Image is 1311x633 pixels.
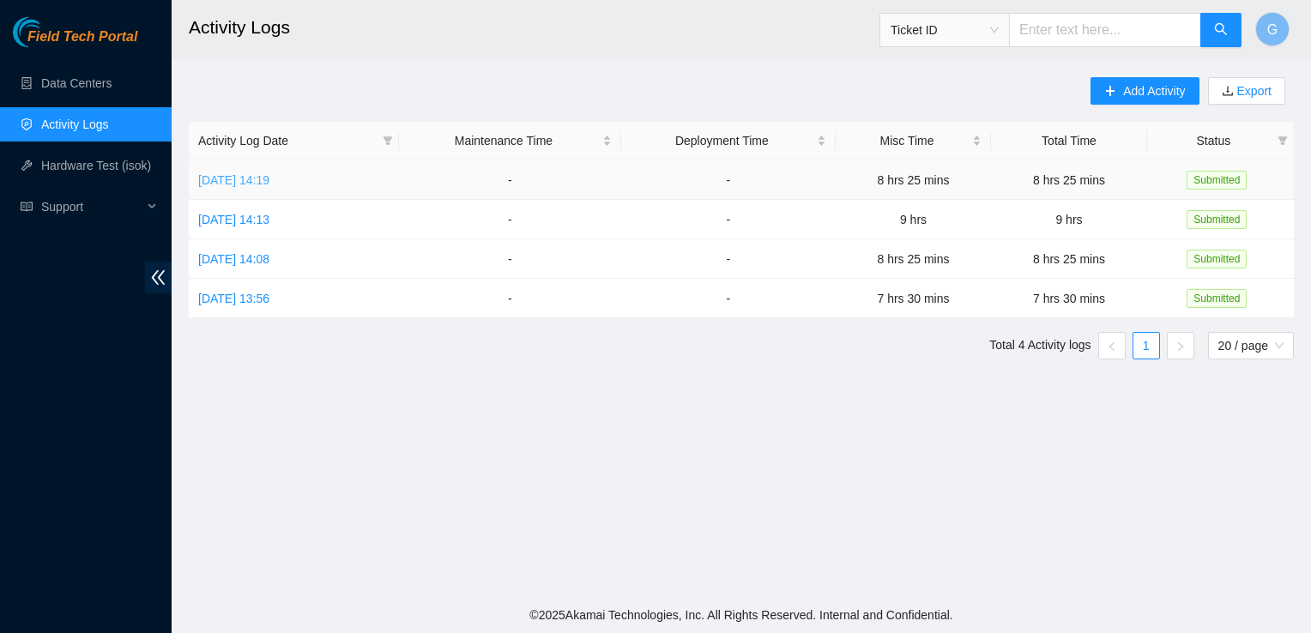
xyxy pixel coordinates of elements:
td: - [399,279,621,318]
a: Activity Logs [41,118,109,131]
td: 8 hrs 25 mins [836,239,992,279]
span: filter [1274,128,1291,154]
a: [DATE] 14:19 [198,173,269,187]
span: read [21,201,33,213]
td: - [399,239,621,279]
td: 7 hrs 30 mins [991,279,1147,318]
td: 8 hrs 25 mins [991,239,1147,279]
img: Akamai Technologies [13,17,87,47]
td: 9 hrs [991,200,1147,239]
td: 8 hrs 25 mins [991,160,1147,200]
span: filter [1278,136,1288,146]
td: 9 hrs [836,200,992,239]
li: 1 [1133,332,1160,359]
button: left [1098,332,1126,359]
a: Hardware Test (isok) [41,159,151,172]
span: plus [1104,85,1116,99]
a: 1 [1133,333,1159,359]
span: Add Activity [1123,81,1185,100]
li: Previous Page [1098,332,1126,359]
button: search [1200,13,1242,47]
span: left [1107,341,1117,352]
span: double-left [145,262,172,293]
a: Data Centers [41,76,112,90]
footer: © 2025 Akamai Technologies, Inc. All Rights Reserved. Internal and Confidential. [172,597,1311,633]
span: search [1214,22,1228,39]
a: [DATE] 14:08 [198,252,269,266]
span: G [1267,19,1278,40]
button: G [1255,12,1290,46]
li: Total 4 Activity logs [989,332,1090,359]
span: Activity Log Date [198,131,376,150]
a: [DATE] 14:13 [198,213,269,226]
span: Submitted [1187,171,1247,190]
a: Export [1234,84,1272,98]
span: Field Tech Portal [27,29,137,45]
span: Submitted [1187,289,1247,308]
td: 8 hrs 25 mins [836,160,992,200]
td: - [621,200,836,239]
td: - [399,200,621,239]
a: [DATE] 13:56 [198,292,269,305]
td: 7 hrs 30 mins [836,279,992,318]
span: Submitted [1187,210,1247,229]
span: right [1175,341,1186,352]
input: Enter text here... [1009,13,1201,47]
td: - [621,239,836,279]
span: Ticket ID [891,17,999,43]
div: Page Size [1208,332,1294,359]
span: download [1222,85,1234,99]
td: - [621,279,836,318]
span: filter [379,128,396,154]
button: downloadExport [1208,77,1285,105]
td: - [621,160,836,200]
span: filter [383,136,393,146]
li: Next Page [1167,332,1194,359]
th: Total Time [991,122,1147,160]
td: - [399,160,621,200]
button: right [1167,332,1194,359]
span: 20 / page [1218,333,1284,359]
button: plusAdd Activity [1090,77,1199,105]
a: Akamai TechnologiesField Tech Portal [13,31,137,53]
span: Submitted [1187,250,1247,268]
span: Support [41,190,142,224]
span: Status [1157,131,1271,150]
